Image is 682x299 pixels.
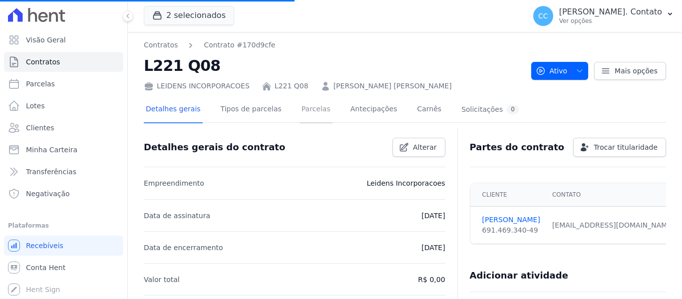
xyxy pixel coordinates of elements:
p: [DATE] [421,242,445,254]
p: Empreendimento [144,177,204,189]
a: Contratos [4,52,123,72]
p: [DATE] [421,210,445,222]
p: Ver opções [559,17,662,25]
span: Trocar titularidade [594,142,658,152]
div: 0 [507,105,519,114]
span: Recebíveis [26,241,63,251]
p: Valor total [144,274,180,286]
a: [PERSON_NAME] [PERSON_NAME] [334,81,452,91]
span: Alterar [413,142,437,152]
a: Negativação [4,184,123,204]
span: Conta Hent [26,263,65,273]
a: Transferências [4,162,123,182]
h3: Detalhes gerais do contrato [144,141,285,153]
p: Data de encerramento [144,242,223,254]
span: Negativação [26,189,70,199]
a: [PERSON_NAME] [482,215,540,225]
a: Minha Carteira [4,140,123,160]
span: CC [538,12,548,19]
a: Conta Hent [4,258,123,278]
button: CC [PERSON_NAME]. Contato Ver opções [525,2,682,30]
p: [PERSON_NAME]. Contato [559,7,662,17]
span: Minha Carteira [26,145,77,155]
a: Mais opções [594,62,666,80]
p: R$ 0,00 [418,274,445,286]
a: Carnês [415,97,443,123]
span: Lotes [26,101,45,111]
a: Contrato #170d9cfe [204,40,275,50]
a: Parcelas [300,97,333,123]
h2: L221 Q08 [144,54,523,77]
div: LEIDENS INCORPORACOES [144,81,250,91]
button: Ativo [531,62,589,80]
a: Contratos [144,40,178,50]
div: Plataformas [8,220,119,232]
h3: Partes do contrato [470,141,565,153]
a: Clientes [4,118,123,138]
span: Ativo [536,62,568,80]
a: Visão Geral [4,30,123,50]
span: Mais opções [615,66,658,76]
span: Clientes [26,123,54,133]
span: Visão Geral [26,35,66,45]
button: 2 selecionados [144,6,234,25]
div: Solicitações [461,105,519,114]
div: 691.469.340-49 [482,225,540,236]
p: Data de assinatura [144,210,210,222]
h3: Adicionar atividade [470,270,568,282]
a: Detalhes gerais [144,97,203,123]
nav: Breadcrumb [144,40,275,50]
a: Parcelas [4,74,123,94]
a: Recebíveis [4,236,123,256]
th: Cliente [470,183,546,207]
p: Leidens Incorporacoes [366,177,445,189]
a: Solicitações0 [459,97,521,123]
a: Lotes [4,96,123,116]
span: Parcelas [26,79,55,89]
a: L221 Q08 [275,81,309,91]
a: Antecipações [348,97,399,123]
a: Tipos de parcelas [219,97,284,123]
a: Alterar [392,138,445,157]
span: Transferências [26,167,76,177]
nav: Breadcrumb [144,40,523,50]
span: Contratos [26,57,60,67]
a: Trocar titularidade [573,138,666,157]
